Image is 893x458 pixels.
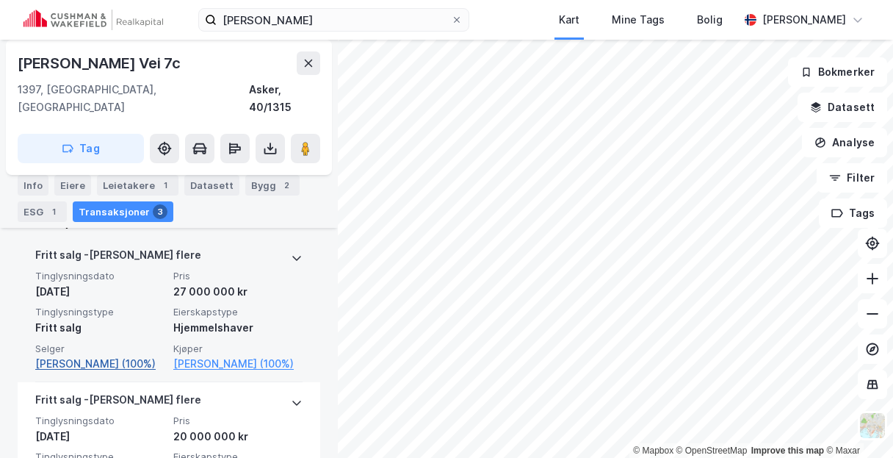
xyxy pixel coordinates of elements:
div: Fritt salg [35,319,164,337]
div: Hjemmelshaver [173,319,303,337]
div: Eiere [54,175,91,196]
div: 3 [153,204,167,219]
a: OpenStreetMap [676,446,748,456]
iframe: Chat Widget [820,387,893,458]
div: Kontrollprogram for chat [820,387,893,458]
div: 2 [279,178,294,193]
div: Datasett [184,175,239,196]
button: Bokmerker [788,57,887,87]
span: Pris [173,270,303,282]
div: [DATE] [35,283,164,301]
div: 27 000 000 kr [173,283,303,301]
button: Filter [817,163,887,193]
a: Improve this map [751,446,824,456]
button: Tag [18,134,144,163]
div: Info [18,175,48,196]
div: ESG [18,201,67,222]
div: 1397, [GEOGRAPHIC_DATA], [GEOGRAPHIC_DATA] [18,81,249,116]
span: Eierskapstype [173,306,303,318]
span: Pris [173,415,303,427]
div: 20 000 000 kr [173,428,303,446]
a: Mapbox [633,446,673,456]
div: Transaksjoner [73,201,173,222]
div: Bygg [245,175,300,196]
div: Kart [559,11,579,29]
div: 1 [46,204,61,219]
span: Tinglysningsdato [35,270,164,282]
button: Analyse [802,128,887,157]
div: [PERSON_NAME] [762,11,846,29]
span: Tinglysningstype [35,306,164,318]
div: Bolig [697,11,723,29]
div: Fritt salg - [PERSON_NAME] flere [35,391,201,415]
div: [PERSON_NAME] Vei 7c [18,51,184,75]
div: 1 [158,178,173,193]
div: [DATE] [35,428,164,446]
div: Mine Tags [612,11,665,29]
span: Kjøper [173,343,303,355]
div: Asker, 40/1315 [249,81,320,116]
div: Fritt salg - [PERSON_NAME] flere [35,246,201,270]
button: Tags [819,198,887,228]
a: [PERSON_NAME] (100%) [173,355,303,373]
button: Datasett [798,93,887,122]
span: Tinglysningsdato [35,415,164,427]
img: cushman-wakefield-realkapital-logo.202ea83816669bd177139c58696a8fa1.svg [23,10,163,30]
div: Leietakere [97,175,178,196]
span: Selger [35,343,164,355]
a: [PERSON_NAME] (100%) [35,355,164,373]
input: Søk på adresse, matrikkel, gårdeiere, leietakere eller personer [217,9,451,31]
